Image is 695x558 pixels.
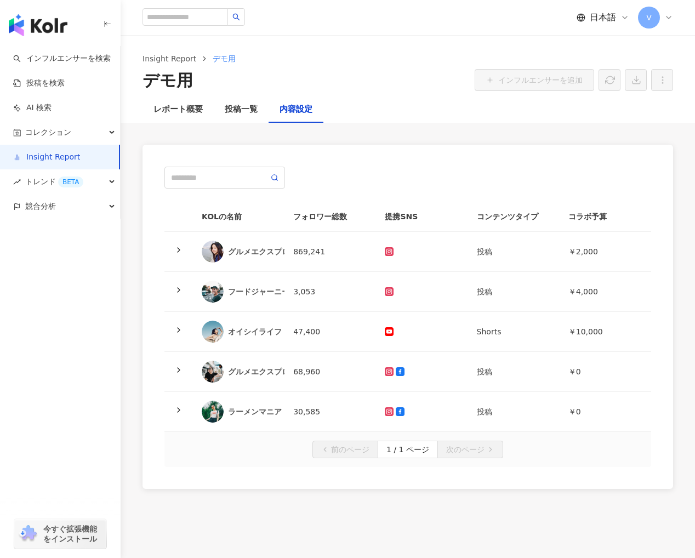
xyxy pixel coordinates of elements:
[560,392,651,432] td: ￥0
[18,525,38,543] img: chrome extension
[284,352,376,392] td: 68,960
[25,120,71,145] span: コレクション
[25,169,83,194] span: トレンド
[13,178,21,186] span: rise
[437,441,503,458] button: 次のページ
[376,202,468,232] th: 提携SNS
[213,54,236,63] span: デモ用
[202,321,224,343] img: KOL Avatar
[468,352,560,392] td: 投稿
[560,352,651,392] td: ￥0
[468,392,560,432] td: 投稿
[140,53,198,65] a: Insight Report
[228,246,312,257] div: グルメエクスプローラー
[590,12,616,24] span: 日本語
[13,152,80,163] a: Insight Report
[646,12,652,24] span: V
[232,13,240,21] span: search
[153,103,203,116] div: レポート概要
[560,272,651,312] td: ￥4,000
[58,176,83,187] div: BETA
[193,202,284,232] th: KOLの名前
[14,519,106,549] a: chrome extension今すぐ拡張機能をインストール
[475,69,594,91] button: インフルエンサーを追加
[225,103,258,116] div: 投稿一覧
[284,232,376,272] td: 869,241
[468,232,560,272] td: 投稿
[378,441,438,458] button: 1 / 1 ページ
[284,312,376,352] td: 47,400
[228,406,282,417] div: ラーメンマニア
[13,53,111,64] a: searchインフルエンサーを検索
[284,272,376,312] td: 3,053
[202,281,224,303] img: KOL Avatar
[312,441,378,458] button: 前のページ
[284,202,376,232] th: フォロワー総数
[202,401,224,423] img: KOL Avatar
[202,241,224,263] img: KOL Avatar
[280,103,312,116] div: 内容設定
[13,78,65,89] a: 投稿を検索
[228,286,289,297] div: フードジャーニー
[560,232,651,272] td: ￥2,000
[228,326,282,337] div: オイシイライフ
[560,312,651,352] td: ￥10,000
[13,103,52,113] a: AI 検索
[9,14,67,36] img: logo
[202,361,224,383] img: KOL Avatar
[284,392,376,432] td: 30,585
[228,366,312,377] div: グルメエクスプローラー
[468,202,560,232] th: コンテンツタイプ
[143,69,193,92] div: デモ用
[43,524,103,544] span: 今すぐ拡張機能をインストール
[468,312,560,352] td: Shorts
[560,202,651,232] th: コラボ予算
[25,194,56,219] span: 競合分析
[468,272,560,312] td: 投稿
